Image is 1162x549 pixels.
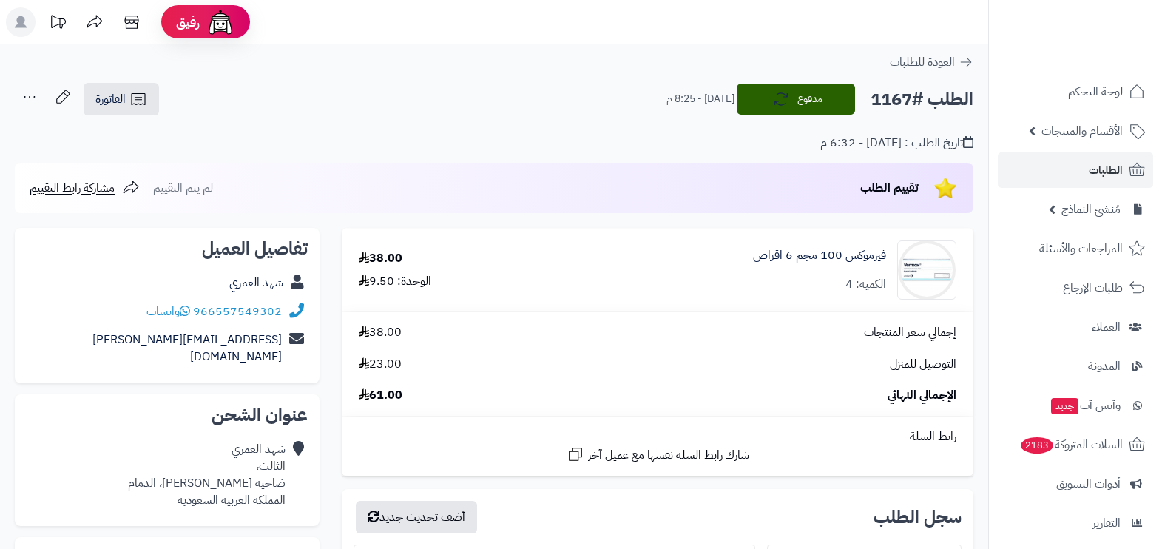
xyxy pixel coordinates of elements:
[998,74,1153,110] a: لوحة التحكم
[890,53,955,71] span: العودة للطلبات
[27,240,308,257] h2: تفاصيل العميل
[1039,238,1123,259] span: المراجعات والأسئلة
[898,240,956,300] img: 55216366cc73f204a1bb2e169657b7c8dd9b-90x90.jpg
[1019,434,1123,455] span: السلات المتروكة
[229,274,283,292] a: شهد العمري
[890,356,956,373] span: التوصيل للمنزل
[737,84,855,115] button: مدفوع
[998,231,1153,266] a: المراجعات والأسئلة
[359,273,431,290] div: الوحدة: 9.50
[1050,395,1121,416] span: وآتس آب
[1068,81,1123,102] span: لوحة التحكم
[84,83,159,115] a: الفاتورة
[348,428,967,445] div: رابط السلة
[860,179,919,197] span: تقييم الطلب
[30,179,115,197] span: مشاركة رابط التقييم
[1063,277,1123,298] span: طلبات الإرجاع
[888,387,956,404] span: الإجمالي النهائي
[1051,398,1078,414] span: جديد
[128,441,286,508] div: شهد العمري الثالث، ضاحية [PERSON_NAME]، الدمام المملكة العربية السعودية
[359,250,402,267] div: 38.00
[864,324,956,341] span: إجمالي سعر المنتجات
[1061,40,1148,71] img: logo-2.png
[39,7,76,41] a: تحديثات المنصة
[359,356,402,373] span: 23.00
[95,90,126,108] span: الفاتورة
[874,508,962,526] h3: سجل الطلب
[871,84,973,115] h2: الطلب #1167
[153,179,213,197] span: لم يتم التقييم
[998,270,1153,306] a: طلبات الإرجاع
[1056,474,1121,494] span: أدوات التسويق
[146,303,190,320] a: واتساب
[998,466,1153,502] a: أدوات التسويق
[1088,356,1121,377] span: المدونة
[1061,199,1121,220] span: مُنشئ النماذج
[193,303,282,320] a: 966557549302
[998,152,1153,188] a: الطلبات
[206,7,235,37] img: ai-face.png
[27,406,308,424] h2: عنوان الشحن
[1092,513,1121,533] span: التقارير
[356,501,477,533] button: أضف تحديث جديد
[567,445,749,464] a: شارك رابط السلة نفسها مع عميل آخر
[359,387,402,404] span: 61.00
[820,135,973,152] div: تاريخ الطلب : [DATE] - 6:32 م
[92,331,282,366] a: [EMAIL_ADDRESS][PERSON_NAME][DOMAIN_NAME]
[30,179,140,197] a: مشاركة رابط التقييم
[588,447,749,464] span: شارك رابط السلة نفسها مع عميل آخر
[666,92,734,107] small: [DATE] - 8:25 م
[359,324,402,341] span: 38.00
[998,427,1153,462] a: السلات المتروكة2183
[1089,160,1123,181] span: الطلبات
[1021,437,1053,454] span: 2183
[176,13,200,31] span: رفيق
[998,348,1153,384] a: المدونة
[890,53,973,71] a: العودة للطلبات
[1092,317,1121,337] span: العملاء
[753,247,886,264] a: فيرموكس 100 مجم 6 اقراص
[845,276,886,293] div: الكمية: 4
[998,309,1153,345] a: العملاء
[1041,121,1123,141] span: الأقسام والمنتجات
[998,388,1153,423] a: وآتس آبجديد
[998,505,1153,541] a: التقارير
